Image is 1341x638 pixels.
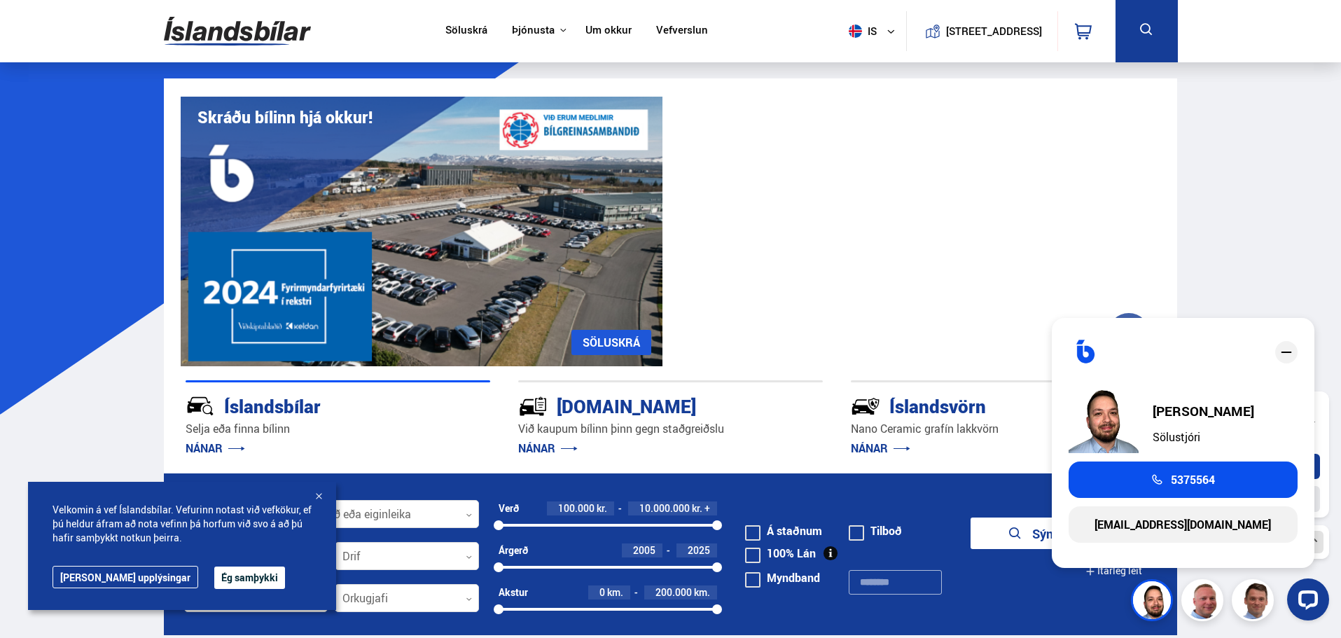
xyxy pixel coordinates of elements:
a: Vefverslun [656,24,708,39]
p: Selja eða finna bílinn [186,421,490,437]
button: Ég samþykki [214,567,285,589]
span: 100.000 [558,501,595,515]
button: Sýna bíla [971,518,1142,549]
a: Um okkur [585,24,632,39]
img: eKx6w-_Home_640_.png [181,97,662,366]
button: [STREET_ADDRESS] [952,25,1037,37]
img: -Svtn6bYgwAsiwNX.svg [851,391,880,421]
h2: Hæhæ og velkomin/n [21,36,162,49]
button: Þjónusta [512,24,555,37]
span: 5375564 [1171,473,1215,486]
img: tr5P-W3DuiFaO7aO.svg [518,391,548,421]
span: kr. [597,503,607,514]
div: [PERSON_NAME] [1153,404,1254,418]
button: Hefja spjall [20,88,163,114]
div: Íslandsbílar [186,393,440,417]
span: km. [694,587,710,598]
span: 2005 [633,543,655,557]
div: close [1275,341,1298,363]
a: 5375564 [1069,462,1298,498]
button: Opna LiveChat spjallviðmót [130,213,172,255]
span: 0 [599,585,605,599]
div: [DOMAIN_NAME] [518,393,773,417]
span: Velkomin á vef Íslandsbílar. Vefurinn notast við vefkökur, ef þú heldur áfram að nota vefinn þá h... [53,503,312,545]
p: Við kaupum bílinn þinn gegn staðgreiðslu [518,421,823,437]
a: NÁNAR [186,441,245,456]
div: Akstur [499,587,528,598]
span: 2025 [688,543,710,557]
img: svg+xml;base64,PHN2ZyB4bWxucz0iaHR0cDovL3d3dy53My5vcmcvMjAwMC9zdmciIHdpZHRoPSI1MTIiIGhlaWdodD0iNT... [849,25,862,38]
button: Send a message [144,166,167,188]
a: [PERSON_NAME] upplýsingar [53,566,198,588]
span: + [704,503,710,514]
img: JRvxyua_JYH6wB4c.svg [186,391,215,421]
div: Verð [499,503,519,514]
a: Söluskrá [445,24,487,39]
button: Ítarleg leit [1085,555,1142,587]
button: is [843,11,906,52]
label: Á staðnum [745,525,822,536]
a: SÖLUSKRÁ [571,330,651,355]
img: nhp88E3Fdnt1Opn2.png [1069,383,1139,453]
div: Sölustjóri [1153,431,1254,443]
img: nhp88E3Fdnt1Opn2.png [1133,581,1175,623]
a: NÁNAR [851,441,910,456]
button: Skoða söluskrá [20,121,163,147]
p: Nano Ceramic grafín lakkvörn [851,421,1155,437]
a: NÁNAR [518,441,578,456]
span: km. [607,587,623,598]
label: Tilboð [849,525,902,536]
span: is [843,25,878,38]
span: 200.000 [655,585,692,599]
div: Íslandsvörn [851,393,1106,417]
span: kr. [692,503,702,514]
input: Skrifaðu skilaboðin hér inn og ýttu á Enter til að senda [11,160,172,194]
label: Myndband [745,572,820,583]
img: G0Ugv5HjCgRt.svg [164,8,311,54]
h1: Skráðu bílinn hjá okkur! [197,108,373,127]
span: 10.000.000 [639,501,690,515]
label: 100% Lán [745,548,816,559]
div: Árgerð [499,545,528,556]
a: [EMAIL_ADDRESS][DOMAIN_NAME] [1069,506,1298,543]
p: Endilega spjallaðu við okkur hér ef þig vantar aðstoð. [21,52,162,78]
a: [STREET_ADDRESS] [914,11,1050,51]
